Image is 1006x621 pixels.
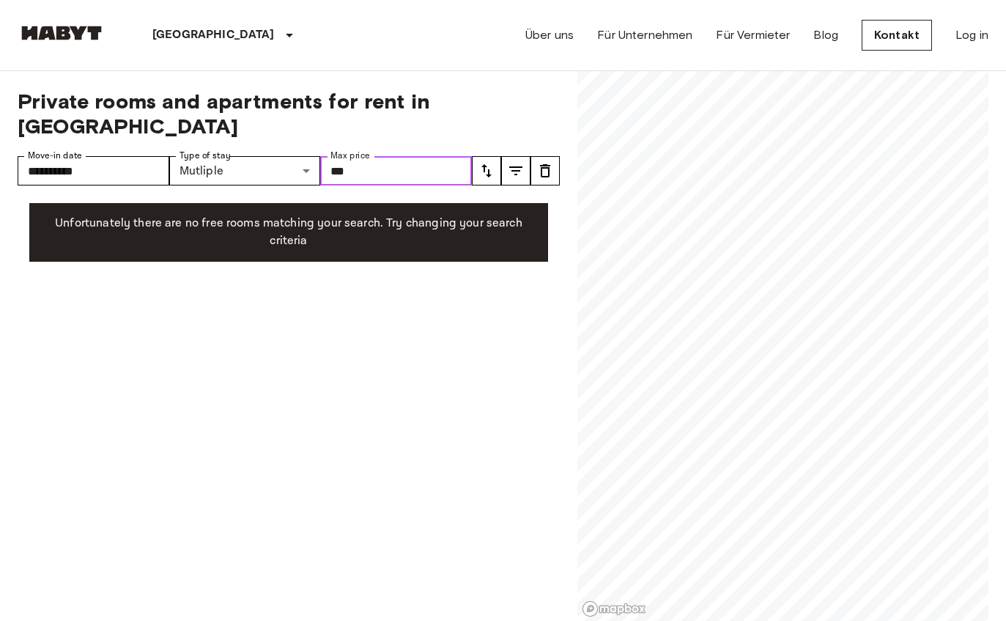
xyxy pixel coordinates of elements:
a: Für Unternehmen [597,26,692,44]
span: Private rooms and apartments for rent in [GEOGRAPHIC_DATA] [18,89,560,139]
div: Mutliple [169,156,321,185]
a: Log in [955,26,988,44]
a: Über uns [525,26,574,44]
button: tune [530,156,560,185]
label: Max price [330,150,370,162]
p: [GEOGRAPHIC_DATA] [152,26,275,44]
label: Move-in date [28,150,82,162]
img: Habyt [18,26,106,40]
a: Für Vermieter [716,26,790,44]
label: Type of stay [180,150,231,162]
button: tune [472,156,501,185]
input: Choose date, selected date is 1 Oct 2025 [18,156,169,185]
button: tune [501,156,530,185]
p: Unfortunately there are no free rooms matching your search. Try changing your search criteria [41,215,536,250]
a: Mapbox logo [582,600,646,617]
a: Kontakt [862,20,932,51]
a: Blog [813,26,838,44]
